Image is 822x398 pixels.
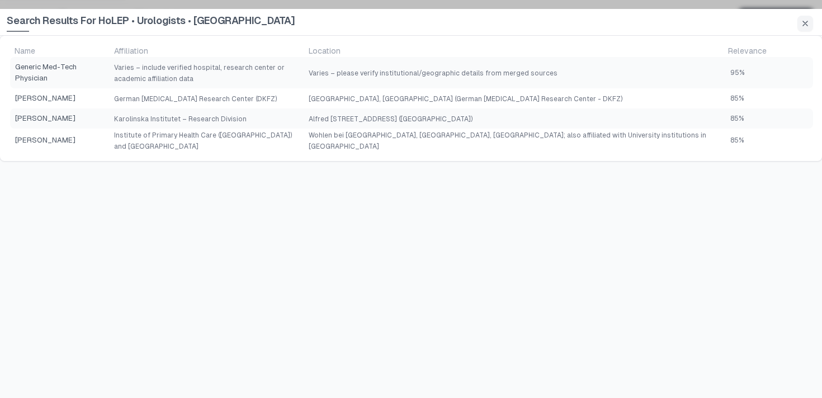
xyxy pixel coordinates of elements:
[309,115,473,123] span: Alfred [STREET_ADDRESS] ([GEOGRAPHIC_DATA])
[15,113,105,124] span: [PERSON_NAME]
[730,136,744,145] span: 85%
[15,135,105,146] span: [PERSON_NAME]
[304,45,724,57] td: Location
[114,95,277,103] span: German [MEDICAL_DATA] Research Center (DKFZ)
[730,68,745,77] span: 95%
[724,45,813,57] td: Relevance
[309,95,622,103] span: [GEOGRAPHIC_DATA], [GEOGRAPHIC_DATA] (German [MEDICAL_DATA] Research Center - DKFZ)
[10,45,110,57] td: Name
[15,61,105,84] span: Generic Med-Tech Physician
[114,131,292,150] span: Institute of Primary Health Care ([GEOGRAPHIC_DATA]) and [GEOGRAPHIC_DATA]
[730,114,744,123] span: 85%
[730,94,744,103] span: 85%
[110,45,304,57] td: Affiliation
[309,69,558,77] span: Varies – please verify institutional/geographic details from merged sources
[15,93,105,104] span: [PERSON_NAME]
[114,64,285,83] span: Varies – include verified hospital, research center or academic affiliation data
[309,131,706,150] span: Wohlen bei [GEOGRAPHIC_DATA], [GEOGRAPHIC_DATA], [GEOGRAPHIC_DATA]; also affiliated with Universi...
[114,115,247,123] span: Karolinska Institutet – Research Division
[7,13,295,32] span: Search Results For HoLEP • Urologists • [GEOGRAPHIC_DATA]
